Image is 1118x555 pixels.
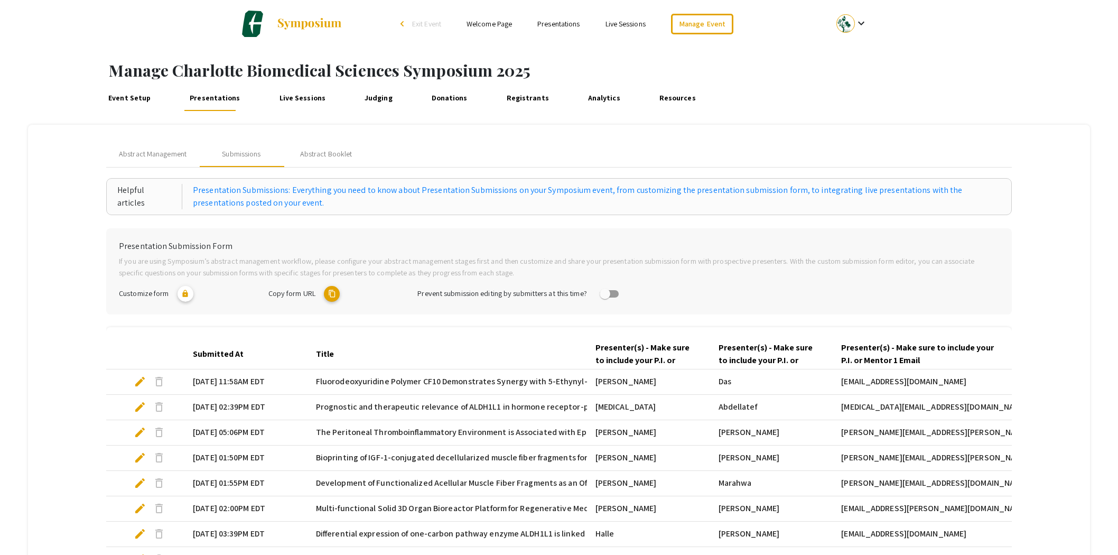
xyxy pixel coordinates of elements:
[109,61,1118,80] h1: Manage Charlotte Biomedical Sciences Symposium 2025
[134,426,146,439] span: edit
[184,369,308,395] mat-cell: [DATE] 11:58AM EDT
[153,528,165,540] span: delete
[134,477,146,489] span: edit
[316,528,914,540] span: Differential expression of one-carbon pathway enzyme ALDH1L1 is linked to tumorigenicity of low-g...
[276,86,328,111] a: Live Sessions
[587,522,710,547] mat-cell: Halle
[324,286,340,302] mat-icon: copy URL
[134,401,146,413] span: edit
[184,522,308,547] mat-cell: [DATE] 03:39PM EDT
[537,19,580,29] a: Presentations
[656,86,698,111] a: Resources
[193,184,1001,209] a: Presentation Submissions: Everything you need to know about Presentation Submissions on your Symp...
[710,496,833,522] mat-cell: [PERSON_NAME]
[467,19,512,29] a: Welcome Page
[153,375,165,388] span: delete
[134,451,146,464] span: edit
[316,502,655,515] span: Multi-functional Solid 3D Organ Bioreactor Platform for Regenerative Medicine Applications
[595,341,692,367] div: Presenter(s) - Make sure to include your P.I. or Mentor 1 First Name
[134,528,146,540] span: edit
[825,12,879,35] button: Expand account dropdown
[184,420,308,446] mat-cell: [DATE] 05:06PM EDT
[184,395,308,420] mat-cell: [DATE] 02:39PM EDT
[276,17,342,30] img: Symposium by ForagerOne
[833,446,1023,471] mat-cell: [PERSON_NAME][EMAIL_ADDRESS][PERSON_NAME][DOMAIN_NAME]
[841,341,1005,367] div: Presenter(s) - Make sure to include your P.I. or Mentor 1 Email
[833,395,1023,420] mat-cell: [MEDICAL_DATA][EMAIL_ADDRESS][DOMAIN_NAME]
[855,17,868,30] mat-icon: Expand account dropdown
[222,149,260,160] div: Submissions
[595,341,702,367] div: Presenter(s) - Make sure to include your P.I. or Mentor 1 First Name
[710,446,833,471] mat-cell: [PERSON_NAME]
[239,11,266,37] img: Charlotte Biomedical Sciences Symposium 2025
[833,522,1023,547] mat-cell: [EMAIL_ADDRESS][DOMAIN_NAME]
[106,86,154,111] a: Event Setup
[268,288,315,298] span: Copy form URL
[134,502,146,515] span: edit
[428,86,470,111] a: Donations
[316,348,334,360] div: Title
[504,86,552,111] a: Registrants
[833,496,1023,522] mat-cell: [EMAIL_ADDRESS][PERSON_NAME][DOMAIN_NAME]
[300,149,352,160] div: Abstract Booklet
[184,496,308,522] mat-cell: [DATE] 02:00PM EDT
[153,477,165,489] span: delete
[119,241,999,251] h6: Presentation Submission Form
[412,19,441,29] span: Exit Event
[184,471,308,496] mat-cell: [DATE] 01:55PM EDT
[316,477,690,489] span: Development of Functionalized Acellular Muscle Fiber Fragments as an Off-the-Shelf Medical Product
[605,19,646,29] a: Live Sessions
[316,375,846,388] span: Fluorodeoxyuridine Polymer CF10 Demonstrates Synergy with 5-Ethynyl-2'-Deoxyuridine Inducing Telo...
[671,14,733,34] a: Manage Event
[193,348,244,360] div: Submitted At
[8,507,45,547] iframe: Chat
[153,401,165,413] span: delete
[239,11,342,37] a: Charlotte Biomedical Sciences Symposium 2025
[119,149,187,160] span: Abstract Management
[134,375,146,388] span: edit
[585,86,622,111] a: Analytics
[833,420,1023,446] mat-cell: [PERSON_NAME][EMAIL_ADDRESS][PERSON_NAME][DOMAIN_NAME]
[833,369,1023,395] mat-cell: [EMAIL_ADDRESS][DOMAIN_NAME]
[119,255,999,278] p: If you are using Symposium’s abstract management workflow, please configure your abstract managem...
[587,395,710,420] mat-cell: [MEDICAL_DATA]
[153,502,165,515] span: delete
[587,446,710,471] mat-cell: [PERSON_NAME]
[710,471,833,496] mat-cell: Marahwa
[184,446,308,471] mat-cell: [DATE] 01:50PM EDT
[587,496,710,522] mat-cell: [PERSON_NAME]
[710,420,833,446] mat-cell: [PERSON_NAME]
[153,451,165,464] span: delete
[587,471,710,496] mat-cell: [PERSON_NAME]
[833,471,1023,496] mat-cell: [PERSON_NAME][EMAIL_ADDRESS][DOMAIN_NAME]
[119,288,169,298] span: Customize form
[841,341,1014,367] div: Presenter(s) - Make sure to include your P.I. or Mentor 1 Email
[193,348,253,360] div: Submitted At
[178,286,193,302] mat-icon: lock
[316,451,716,464] span: Bioprinting of IGF-1-conjugated decellularized muscle fiber fragments for transplantable muscle c...
[316,348,343,360] div: Title
[400,21,407,27] div: arrow_back_ios
[719,341,825,367] div: Presenter(s) - Make sure to include your P.I. or Mentor 1 Last Name
[417,288,586,298] span: Prevent submission editing by submitters at this time?
[117,184,182,209] div: Helpful articles
[362,86,395,111] a: Judging
[710,369,833,395] mat-cell: Das
[316,426,862,439] span: The Peritoneal Thromboinflammatory Environment is Associated with Epithelial [MEDICAL_DATA] Loss ...
[187,86,243,111] a: Presentations
[719,341,815,367] div: Presenter(s) - Make sure to include your P.I. or Mentor 1 Last Name
[587,369,710,395] mat-cell: [PERSON_NAME]
[587,420,710,446] mat-cell: [PERSON_NAME]
[710,395,833,420] mat-cell: Abdellatef
[710,522,833,547] mat-cell: [PERSON_NAME]
[153,426,165,439] span: delete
